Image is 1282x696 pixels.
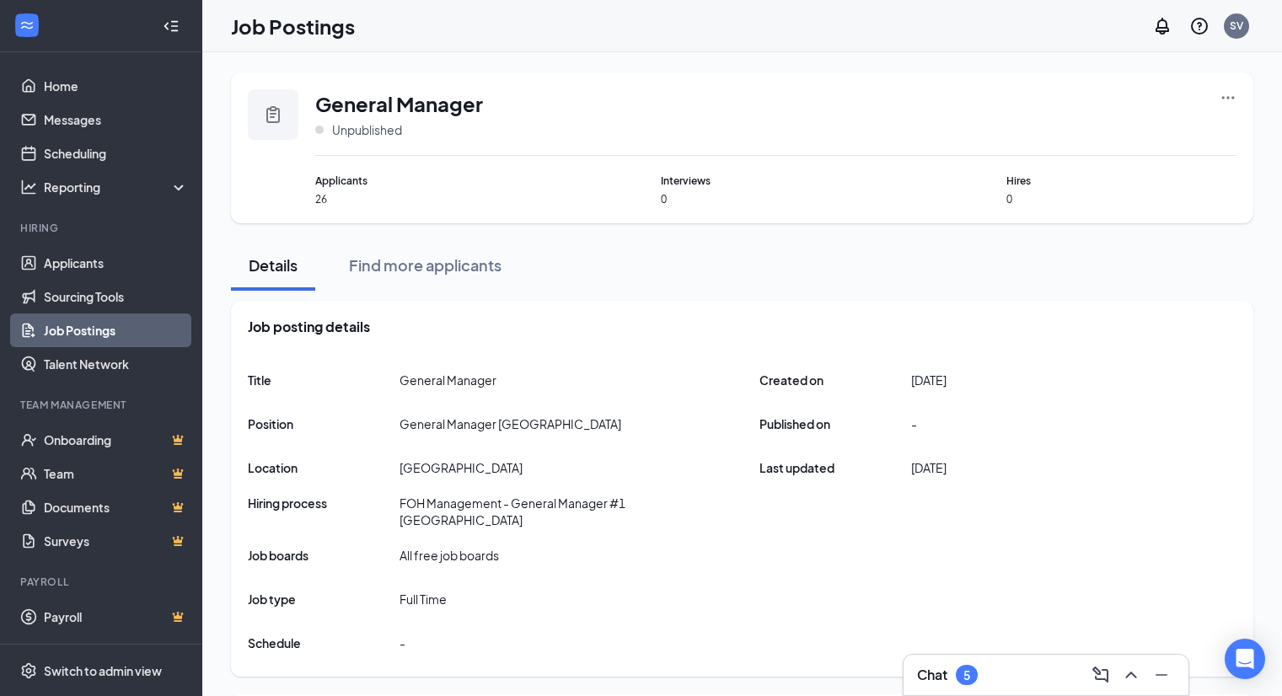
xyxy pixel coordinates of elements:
span: Interviews [661,173,891,189]
a: PayrollCrown [44,600,188,634]
span: - [911,415,917,432]
span: Hires [1006,173,1236,189]
span: [DATE] [911,459,947,476]
div: Switch to admin view [44,662,162,679]
button: ChevronUp [1118,661,1145,688]
span: General Manager [315,89,483,118]
div: SV [1230,19,1243,33]
a: Scheduling [44,137,188,170]
span: All free job boards [400,547,499,564]
span: Position [248,415,400,432]
svg: Notifications [1152,16,1172,36]
svg: QuestionInfo [1189,16,1210,36]
button: Minimize [1148,661,1175,688]
div: Team Management [20,398,185,412]
span: Published on [759,415,911,432]
svg: Collapse [163,18,180,35]
a: OnboardingCrown [44,423,188,457]
span: Created on [759,372,911,388]
span: Title [248,372,400,388]
span: 0 [661,192,891,206]
span: - [400,634,405,651]
div: Payroll [20,575,185,589]
svg: Minimize [1151,665,1172,685]
a: DocumentsCrown [44,490,188,524]
a: Sourcing Tools [44,280,188,313]
span: Schedule [248,634,400,651]
h1: Job Postings [231,12,355,40]
div: Find more applicants [349,254,502,276]
span: Full Time [400,591,447,608]
span: Job posting details [248,318,370,336]
svg: Clipboard [263,104,283,125]
svg: WorkstreamLogo [19,17,35,34]
a: TeamCrown [44,457,188,490]
span: Hiring process [248,495,400,528]
a: Job Postings [44,313,188,347]
span: [DATE] [911,372,947,388]
a: Home [44,69,188,103]
div: Open Intercom Messenger [1225,639,1265,679]
a: Messages [44,103,188,137]
span: Unpublished [332,121,402,138]
span: Job type [248,591,400,608]
div: General Manager [GEOGRAPHIC_DATA] [400,415,621,432]
div: 5 [963,668,970,683]
svg: ComposeMessage [1091,665,1111,685]
span: Last updated [759,459,911,476]
h3: Chat [917,666,947,684]
div: Reporting [44,179,189,195]
a: Applicants [44,246,188,280]
div: Hiring [20,221,185,235]
svg: ChevronUp [1121,665,1141,685]
div: Details [248,254,298,276]
span: General Manager [400,372,496,388]
button: ComposeMessage [1087,661,1114,688]
svg: Analysis [20,179,37,195]
span: 26 [315,192,545,206]
span: 0 [1006,192,1236,206]
div: FOH Management - General Manager #1 [GEOGRAPHIC_DATA] [400,495,726,528]
span: [GEOGRAPHIC_DATA] [400,459,523,476]
svg: Settings [20,662,37,679]
span: Location [248,459,400,476]
span: Job boards [248,547,400,564]
a: Talent Network [44,347,188,381]
a: SurveysCrown [44,524,188,558]
svg: Ellipses [1220,89,1236,106]
span: Applicants [315,173,545,189]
